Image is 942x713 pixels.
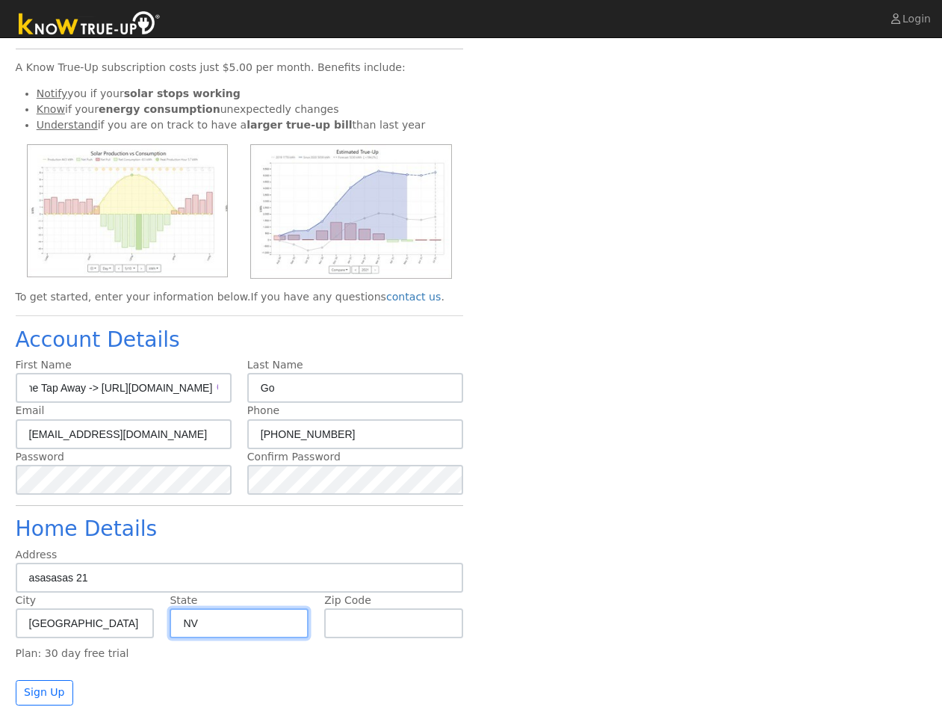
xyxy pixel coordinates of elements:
div: A Know True-Up subscription costs just $5.00 per month. Benefits include: [16,60,463,75]
a: contact us [386,291,441,303]
b: solar stops working [124,87,241,99]
label: Confirm Password [247,449,341,465]
li: you if your [37,86,463,102]
img: Know True-Up [11,8,168,42]
label: Zip Code [324,593,371,608]
u: Know [37,103,65,115]
label: City [16,593,36,608]
div: Plan: 30 day free trial [16,646,463,661]
h2: Account Details [16,327,463,353]
label: Last Name [247,357,303,373]
li: if your unexpectedly changes [37,102,463,117]
label: Phone [247,403,279,419]
span: If you have any questions . [250,291,444,303]
li: if you are on track to have a than last year [37,117,463,133]
u: Understand [37,119,98,131]
label: State [170,593,197,608]
label: Address [16,547,58,563]
b: larger true-up bill [247,119,352,131]
label: First Name [16,357,72,373]
label: Email [16,403,45,419]
div: To get started, enter your information below. [16,289,463,305]
b: energy consumption [99,103,220,115]
u: Notify [37,87,68,99]
button: Sign Up [16,680,74,706]
label: Password [16,449,64,465]
h2: Home Details [16,516,463,542]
